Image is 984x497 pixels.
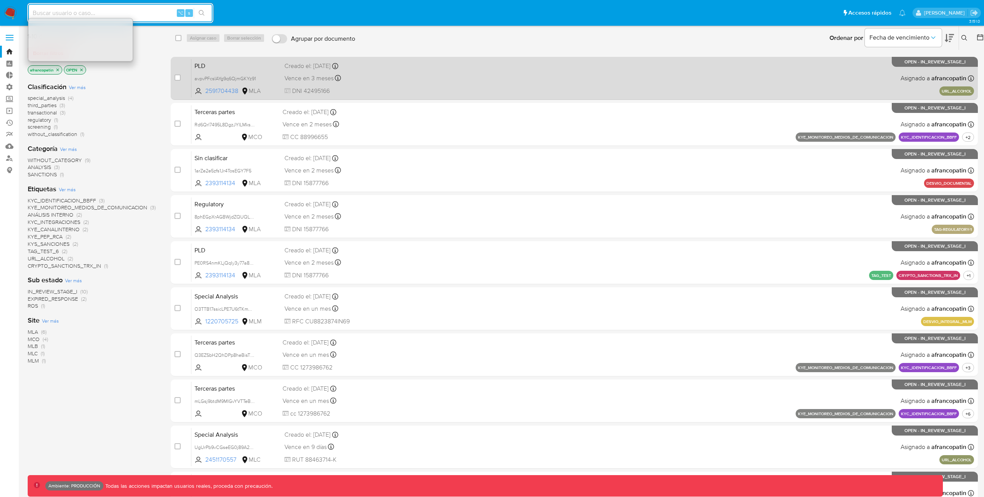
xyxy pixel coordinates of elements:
[848,9,891,17] span: Accesos rápidos
[178,9,183,17] span: ⌥
[28,8,213,18] input: Buscar usuario o caso...
[48,484,100,487] p: Ambiente: PRODUCCIÓN
[970,9,978,17] a: Salir
[188,9,190,17] span: s
[103,482,273,490] p: Todas las acciones impactan usuarios reales, proceda con precaución.
[194,8,209,18] button: search-icon
[899,10,906,16] a: Notificaciones
[924,9,967,17] p: angelamaria.francopatino@mercadolibre.com.co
